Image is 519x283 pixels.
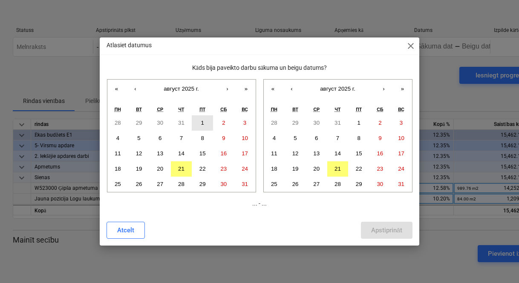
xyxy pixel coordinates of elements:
button: 21 августа 2025 г. [171,161,192,177]
button: 19 августа 2025 г. [285,161,306,177]
p: ... - ... [107,199,412,208]
abbr: 13 августа 2025 г. [313,150,320,157]
abbr: вторник [292,107,298,112]
abbr: 17 августа 2025 г. [242,150,248,157]
abbr: среда [313,107,320,112]
button: 22 августа 2025 г. [192,161,213,177]
abbr: четверг [179,107,185,112]
abbr: 28 июля 2025 г. [115,120,121,126]
button: 18 августа 2025 г. [107,161,129,177]
abbr: понедельник [271,107,277,112]
abbr: 31 июля 2025 г. [334,120,341,126]
button: 4 августа 2025 г. [264,131,285,146]
abbr: 17 августа 2025 г. [398,150,404,157]
abbr: 3 августа 2025 г. [400,120,403,126]
abbr: 12 августа 2025 г. [292,150,299,157]
button: 10 августа 2025 г. [391,131,412,146]
abbr: 9 августа 2025 г. [222,135,225,141]
button: 2 августа 2025 г. [369,115,391,131]
button: 28 июля 2025 г. [264,115,285,131]
abbr: 1 августа 2025 г. [357,120,360,126]
abbr: 18 августа 2025 г. [115,166,121,172]
button: 15 августа 2025 г. [348,146,369,161]
button: 22 августа 2025 г. [348,161,369,177]
button: 5 августа 2025 г. [285,131,306,146]
abbr: 2 августа 2025 г. [378,120,381,126]
abbr: 6 августа 2025 г. [315,135,318,141]
abbr: пятница [199,107,205,112]
abbr: 24 августа 2025 г. [398,166,404,172]
abbr: 26 августа 2025 г. [136,181,142,187]
abbr: 22 августа 2025 г. [356,166,362,172]
button: 31 июля 2025 г. [327,115,349,131]
abbr: 2 августа 2025 г. [222,120,225,126]
button: Atcelt [107,222,145,239]
abbr: 30 июля 2025 г. [157,120,163,126]
button: 8 августа 2025 г. [348,131,369,146]
button: 28 августа 2025 г. [327,177,349,192]
button: » [237,80,256,98]
abbr: суббота [220,107,227,112]
abbr: воскресенье [242,107,248,112]
button: 14 августа 2025 г. [171,146,192,161]
abbr: четверг [335,107,341,112]
abbr: 28 августа 2025 г. [178,181,185,187]
button: 27 августа 2025 г. [306,177,327,192]
abbr: 13 августа 2025 г. [157,150,163,157]
button: 30 июля 2025 г. [150,115,171,131]
abbr: 16 августа 2025 г. [220,150,227,157]
button: › [218,80,237,98]
button: 1 августа 2025 г. [192,115,213,131]
button: 27 августа 2025 г. [150,177,171,192]
abbr: 29 июля 2025 г. [292,120,299,126]
abbr: 25 августа 2025 г. [271,181,277,187]
button: ‹ [126,80,145,98]
abbr: 23 августа 2025 г. [220,166,227,172]
button: 6 августа 2025 г. [306,131,327,146]
abbr: 8 августа 2025 г. [201,135,204,141]
button: 28 августа 2025 г. [171,177,192,192]
abbr: 27 августа 2025 г. [157,181,163,187]
button: август 2025 г. [301,80,375,98]
p: Kāds bija paveikto darbu sākuma un beigu datums? [107,63,412,72]
button: 7 августа 2025 г. [171,131,192,146]
abbr: 4 августа 2025 г. [273,135,276,141]
button: 23 августа 2025 г. [213,161,234,177]
button: 13 августа 2025 г. [306,146,327,161]
button: 20 августа 2025 г. [150,161,171,177]
button: 24 августа 2025 г. [234,161,256,177]
button: 29 июля 2025 г. [128,115,150,131]
button: 1 августа 2025 г. [348,115,369,131]
abbr: 29 августа 2025 г. [356,181,362,187]
button: 3 августа 2025 г. [234,115,256,131]
abbr: 9 августа 2025 г. [378,135,381,141]
button: 24 августа 2025 г. [391,161,412,177]
button: › [375,80,393,98]
abbr: воскресенье [398,107,404,112]
abbr: понедельник [115,107,121,112]
button: ‹ [283,80,301,98]
abbr: 31 августа 2025 г. [242,181,248,187]
button: 13 августа 2025 г. [150,146,171,161]
span: август 2025 г. [164,86,199,92]
button: 17 августа 2025 г. [391,146,412,161]
abbr: 19 августа 2025 г. [136,166,142,172]
abbr: 25 августа 2025 г. [115,181,121,187]
abbr: 10 августа 2025 г. [242,135,248,141]
button: 6 августа 2025 г. [150,131,171,146]
button: 10 августа 2025 г. [234,131,256,146]
button: 29 июля 2025 г. [285,115,306,131]
abbr: 15 августа 2025 г. [356,150,362,157]
button: « [264,80,283,98]
abbr: 18 августа 2025 г. [271,166,277,172]
button: 15 августа 2025 г. [192,146,213,161]
button: 30 июля 2025 г. [306,115,327,131]
span: close [406,41,416,51]
button: 11 августа 2025 г. [107,146,129,161]
button: 8 августа 2025 г. [192,131,213,146]
button: 17 августа 2025 г. [234,146,256,161]
abbr: 31 августа 2025 г. [398,181,404,187]
button: 29 августа 2025 г. [348,177,369,192]
button: 11 августа 2025 г. [264,146,285,161]
abbr: 27 августа 2025 г. [313,181,320,187]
